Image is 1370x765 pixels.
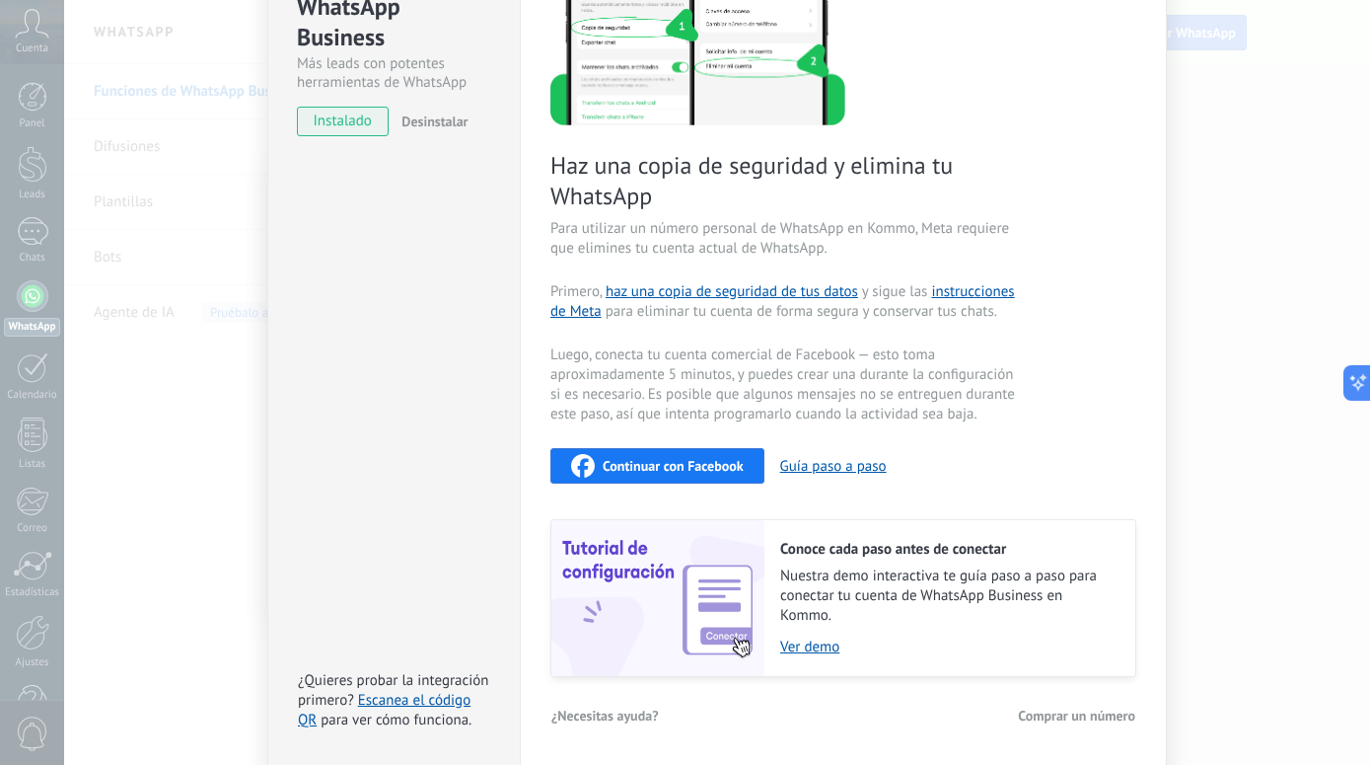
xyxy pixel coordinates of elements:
[550,219,1020,259] span: Para utilizar un número personal de WhatsApp en Kommo, Meta requiere que elimines tu cuenta actua...
[297,54,491,92] div: Más leads con potentes herramientas de WhatsApp
[550,701,660,730] button: ¿Necesitas ayuda?
[780,567,1116,626] span: Nuestra demo interactiva te guía paso a paso para conectar tu cuenta de WhatsApp Business en Kommo.
[780,540,1116,559] h2: Conoce cada paso antes de conectar
[321,711,471,729] span: para ver cómo funciona.
[394,107,468,136] button: Desinstalar
[550,345,1020,424] span: Luego, conecta tu cuenta comercial de Facebook — esto toma aproximadamente 5 minutos, y puedes cr...
[1017,701,1136,730] button: Comprar un número
[603,459,744,473] span: Continuar con Facebook
[298,691,470,729] a: Escanea el código QR
[550,150,1020,211] span: Haz una copia de seguridad y elimina tu WhatsApp
[606,282,858,301] a: haz una copia de seguridad de tus datos
[1018,709,1135,723] span: Comprar un número
[780,638,1116,656] a: Ver demo
[550,448,764,484] button: Continuar con Facebook
[298,671,489,710] span: ¿Quieres probar la integración primero?
[780,457,887,476] button: Guía paso a paso
[401,113,468,130] span: Desinstalar
[550,282,1020,322] span: Primero, y sigue las para eliminar tu cuenta de forma segura y conservar tus chats.
[298,107,388,136] span: instalado
[551,709,659,723] span: ¿Necesitas ayuda?
[550,282,1015,321] a: instrucciones de Meta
